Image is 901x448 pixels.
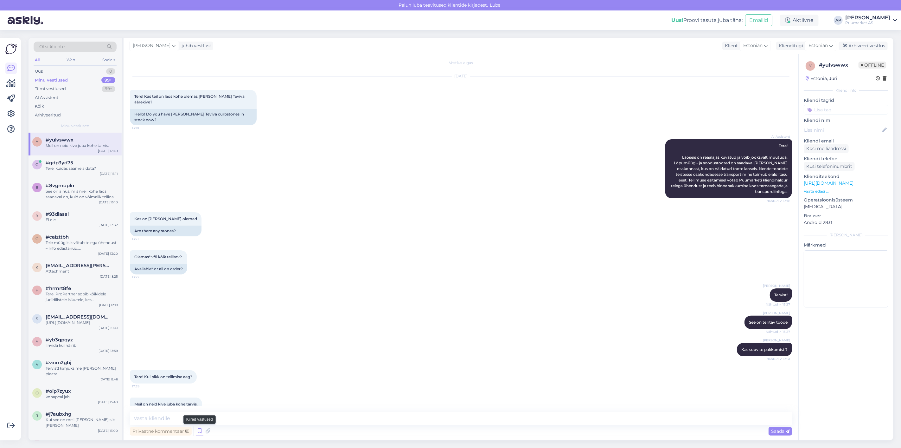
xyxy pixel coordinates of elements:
[763,283,790,288] span: [PERSON_NAME]
[101,77,115,83] div: 99+
[766,134,790,139] span: AI Assistent
[186,417,213,422] small: Kiired vastused
[130,60,792,66] div: Vestlus algas
[98,400,118,405] div: [DATE] 15:40
[134,254,182,259] span: Olemas* või kõik tellitav?
[134,402,198,406] span: Meil on neid kive juba kohe tarvis.
[36,185,38,190] span: 8
[100,171,118,176] div: [DATE] 15:11
[809,63,812,68] span: y
[99,348,118,353] div: [DATE] 13:59
[776,43,803,49] div: Klienditugi
[834,16,843,25] div: AP
[804,197,888,203] p: Operatsioonisüsteem
[763,338,790,343] span: [PERSON_NAME]
[804,105,888,115] input: Lisa tag
[763,311,790,315] span: [PERSON_NAME]
[804,97,888,104] p: Kliendi tag'id
[859,62,886,69] span: Offline
[766,357,790,361] span: Nähtud ✓ 13:31
[46,291,118,303] div: Tere! ProPartner sobib kõikidele juriidilistele isikutele, kes Puumarketist ostavad. Liikmed saav...
[36,413,38,418] span: j
[46,320,118,326] div: [URL][DOMAIN_NAME]
[749,320,788,325] span: See on tellitav toode
[804,242,888,248] p: Märkmed
[133,42,170,49] span: [PERSON_NAME]
[745,14,772,26] button: Emailid
[46,211,69,217] span: #93diasal
[804,180,853,186] a: [URL][DOMAIN_NAME]
[46,188,118,200] div: See on ainus, mis meil kohe laos saadaval on, kuid on võimalik tellida ka lühemat mõõtu. Sel juhu...
[671,16,743,24] div: Proovi tasuta juba täna:
[46,240,118,251] div: Teie müügiisik võtab teiega ühendust – Info edastanud. ([PERSON_NAME]:le)
[179,43,211,49] div: juhib vestlust
[845,15,897,25] a: [PERSON_NAME]Puumarket AS
[99,377,118,382] div: [DATE] 8:46
[806,75,837,82] div: Estonia, Jüri
[804,117,888,124] p: Kliendi nimi
[98,251,118,256] div: [DATE] 13:20
[808,42,828,49] span: Estonian
[134,94,246,104] span: Tere! Kas teil on laos kohe olemas [PERSON_NAME] Teviva äärekive?
[46,440,72,445] span: #btjyppaw
[46,263,112,268] span: kai.vares@mail.ee
[130,109,257,125] div: Hello! Do you have [PERSON_NAME] Teviva curbstones in stock now?
[35,95,58,101] div: AI Assistent
[99,303,118,307] div: [DATE] 12:19
[804,88,888,93] div: Kliendi info
[771,428,789,434] span: Saada
[130,226,201,236] div: Are there any stones?
[36,265,39,270] span: k
[804,144,849,153] div: Küsi meiliaadressi
[35,68,43,75] div: Uus
[36,339,38,344] span: y
[98,148,118,153] div: [DATE] 17:40
[766,329,790,334] span: Nähtud ✓ 13:27
[134,216,197,221] span: Kas on [PERSON_NAME] olemad
[36,362,38,367] span: v
[101,56,117,64] div: Socials
[46,394,118,400] div: kohapeal jah
[46,160,73,166] span: #gdp3yd75
[46,166,118,171] div: Tere, kuidas saame aidata?
[132,237,156,241] span: 13:21
[845,20,890,25] div: Puumarket AS
[39,43,65,50] span: Otsi kliente
[99,326,118,330] div: [DATE] 10:41
[743,42,763,49] span: Estonian
[102,86,115,92] div: 99+
[804,219,888,226] p: Android 28.0
[36,139,38,144] span: y
[46,183,74,188] span: #8vgmopln
[34,56,41,64] div: All
[35,391,39,395] span: o
[130,73,792,79] div: [DATE]
[46,366,118,377] div: Tervist! kahjuks me [PERSON_NAME] plaate.
[46,137,73,143] span: #yulvswwx
[35,77,68,83] div: Minu vestlused
[722,43,738,49] div: Klient
[35,288,39,293] span: h
[774,293,788,297] span: Tervist!
[36,214,38,218] span: 9
[804,232,888,238] div: [PERSON_NAME]
[66,56,77,64] div: Web
[99,223,118,227] div: [DATE] 13:32
[46,411,71,417] span: #j7aubxhg
[804,127,881,134] input: Lisa nimi
[804,162,855,171] div: Küsi telefoninumbrit
[36,162,39,167] span: g
[671,17,683,23] b: Uus!
[46,234,69,240] span: #caizttbh
[819,61,859,69] div: # yulvswwx
[46,286,71,291] span: #hrmrt8fe
[804,138,888,144] p: Kliendi email
[134,374,192,379] span: Tere! Kui pikk on tellimise aeg?
[46,337,73,343] span: #yb3qpqyz
[35,86,66,92] div: Tiimi vestlused
[804,203,888,210] p: [MEDICAL_DATA]
[46,217,118,223] div: Ei ole
[766,302,790,307] span: Nähtud ✓ 13:27
[35,112,61,118] div: Arhiveeritud
[741,347,788,352] span: Kas soovite pakkumist ?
